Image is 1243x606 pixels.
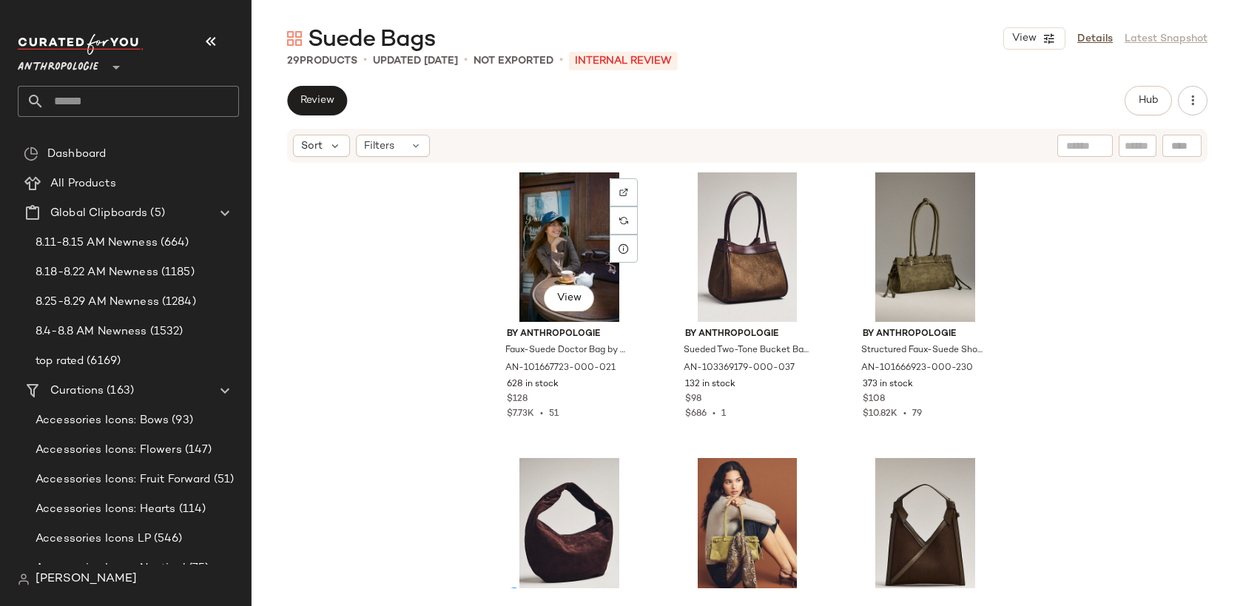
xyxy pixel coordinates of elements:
[863,393,885,406] span: $108
[569,52,678,70] p: INTERNAL REVIEW
[50,383,104,400] span: Curations
[684,362,795,375] span: AN-103369179-000-037
[84,353,121,370] span: (6169)
[104,383,134,400] span: (163)
[36,560,186,577] span: Accessories Icons: Nautical
[364,138,394,154] span: Filters
[36,294,159,311] span: 8.25-8.29 AM Newness
[36,531,151,548] span: Accessories Icons LP
[158,235,189,252] span: (664)
[1077,31,1113,47] a: Details
[18,50,98,77] span: Anthropologie
[685,378,735,391] span: 132 in stock
[186,560,209,577] span: (75)
[36,235,158,252] span: 8.11-8.15 AM Newness
[507,393,528,406] span: $128
[897,409,912,419] span: •
[36,264,158,281] span: 8.18-8.22 AM Newness
[36,353,84,370] span: top rated
[549,409,559,419] span: 51
[863,328,988,341] span: By Anthropologie
[151,531,183,548] span: (546)
[169,412,193,429] span: (93)
[182,442,212,459] span: (147)
[50,205,147,222] span: Global Clipboards
[287,53,357,69] div: Products
[147,323,183,340] span: (1532)
[495,172,644,322] img: 101667723_021_b16
[176,501,206,518] span: (114)
[158,264,195,281] span: (1185)
[211,471,235,488] span: (51)
[147,205,164,222] span: (5)
[851,172,1000,322] img: 101666923_230_b
[24,147,38,161] img: svg%3e
[36,323,147,340] span: 8.4-8.8 AM Newness
[287,55,300,67] span: 29
[300,95,334,107] span: Review
[507,328,632,341] span: By Anthropologie
[50,175,116,192] span: All Products
[47,146,106,163] span: Dashboard
[1125,86,1172,115] button: Hub
[673,172,822,322] img: 103369179_037_b
[464,52,468,70] span: •
[159,294,196,311] span: (1284)
[559,52,563,70] span: •
[685,393,701,406] span: $98
[544,285,594,312] button: View
[36,442,182,459] span: Accessories Icons: Flowers
[373,53,458,69] p: updated [DATE]
[685,328,810,341] span: By Anthropologie
[1011,33,1037,44] span: View
[861,344,986,357] span: Structured Faux-Suede Shoulder Bag by Anthropologie in Green, Women's, Polyester
[287,86,347,115] button: Review
[507,409,534,419] span: $7.73K
[287,31,302,46] img: svg%3e
[707,409,721,419] span: •
[18,34,144,55] img: cfy_white_logo.C9jOOHJF.svg
[863,409,897,419] span: $10.82K
[505,344,630,357] span: Faux-Suede Doctor Bag by Anthropologie in Brown, Women's, Polyester
[474,53,553,69] p: Not Exported
[619,188,628,197] img: svg%3e
[684,344,809,357] span: Sueded Two-Tone Bucket Bag by Anthropologie in Green, Women's, Polyester/Leather/Polyurethane
[1138,95,1159,107] span: Hub
[36,570,137,588] span: [PERSON_NAME]
[721,409,726,419] span: 1
[36,412,169,429] span: Accessories Icons: Bows
[1003,27,1065,50] button: View
[507,378,559,391] span: 628 in stock
[685,409,707,419] span: $686
[863,378,913,391] span: 373 in stock
[556,292,582,304] span: View
[308,25,435,55] span: Suede Bags
[36,471,211,488] span: Accessories Icons: Fruit Forward
[534,409,549,419] span: •
[36,501,176,518] span: Accessories Icons: Hearts
[912,409,922,419] span: 79
[301,138,323,154] span: Sort
[861,362,973,375] span: AN-101666923-000-230
[505,362,616,375] span: AN-101667723-000-021
[619,216,628,225] img: svg%3e
[18,573,30,585] img: svg%3e
[363,52,367,70] span: •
